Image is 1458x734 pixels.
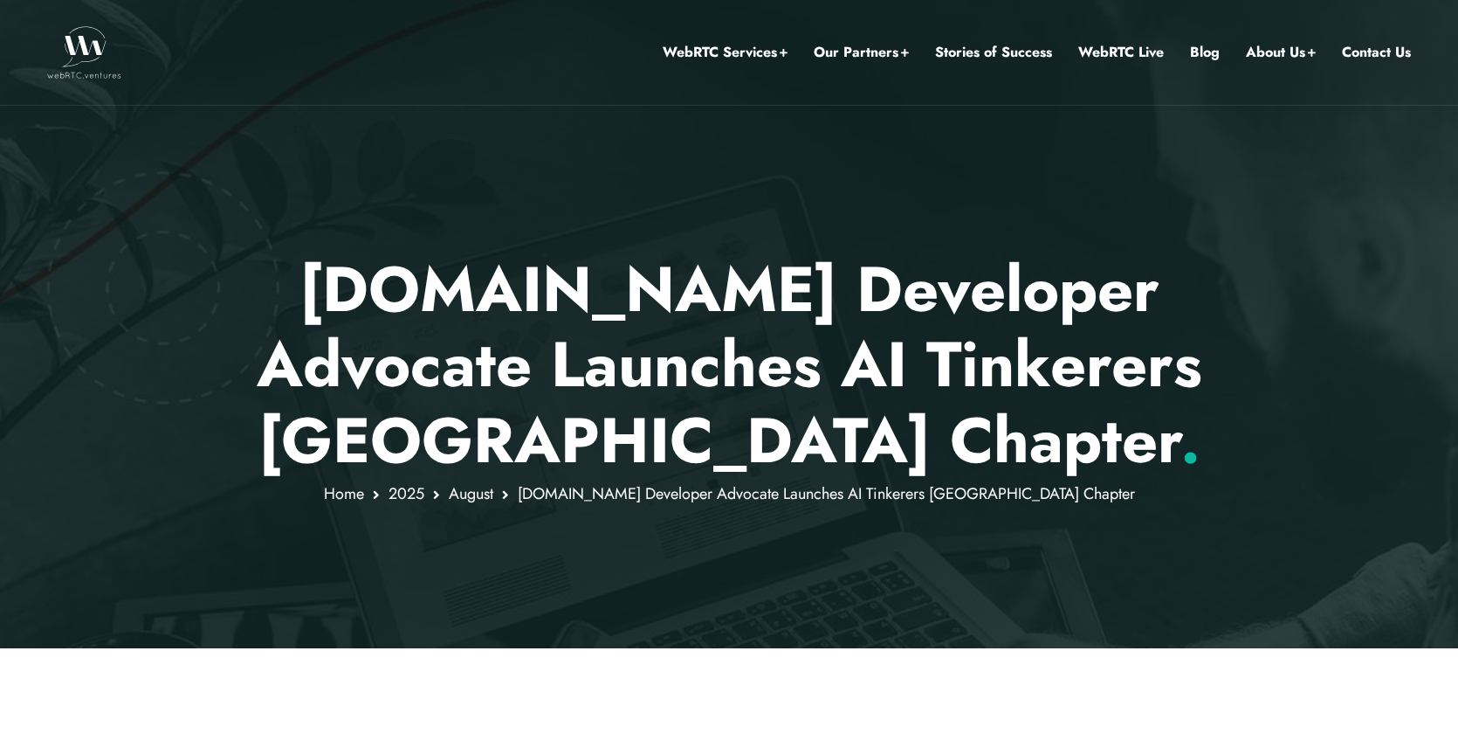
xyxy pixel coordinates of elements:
span: [DOMAIN_NAME] Developer Advocate Launches AI Tinkerers [GEOGRAPHIC_DATA] Chapter [518,482,1135,505]
a: Blog [1190,41,1220,64]
p: [DOMAIN_NAME] Developer Advocate Launches AI Tinkerers [GEOGRAPHIC_DATA] Chapter [218,252,1241,478]
span: . [1180,395,1200,486]
a: Our Partners [814,41,909,64]
a: Stories of Success [935,41,1052,64]
a: Contact Us [1342,41,1411,64]
a: WebRTC Services [663,41,787,64]
a: About Us [1246,41,1316,64]
a: August [449,482,493,505]
img: WebRTC.ventures [47,26,121,79]
a: 2025 [389,482,424,505]
a: WebRTC Live [1078,41,1164,64]
a: Home [324,482,364,505]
